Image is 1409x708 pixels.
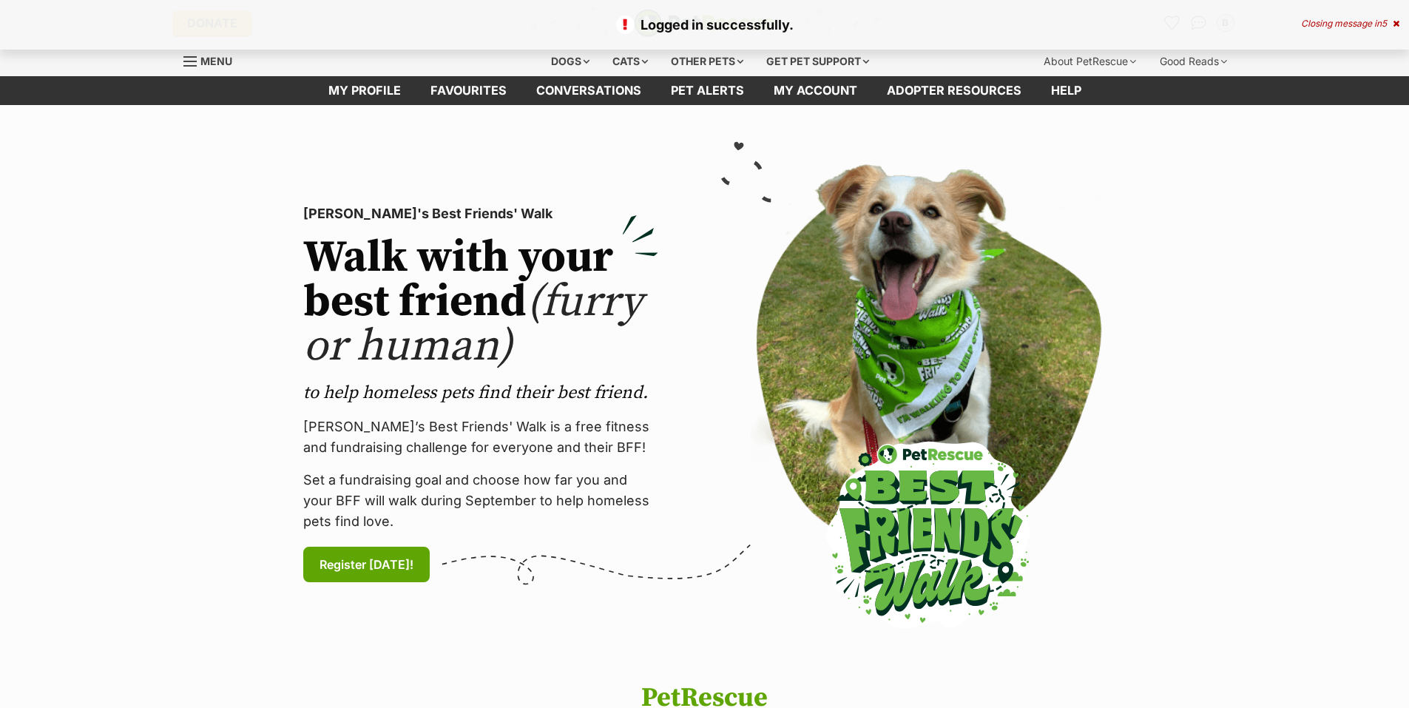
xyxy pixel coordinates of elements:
[320,556,413,573] span: Register [DATE]!
[1149,47,1237,76] div: Good Reads
[303,470,658,532] p: Set a fundraising goal and choose how far you and your BFF will walk during September to help hom...
[303,274,643,374] span: (furry or human)
[200,55,232,67] span: Menu
[303,417,658,458] p: [PERSON_NAME]’s Best Friends' Walk is a free fitness and fundraising challenge for everyone and t...
[660,47,754,76] div: Other pets
[1033,47,1146,76] div: About PetRescue
[303,547,430,582] a: Register [DATE]!
[602,47,658,76] div: Cats
[872,76,1036,105] a: Adopter resources
[303,381,658,405] p: to help homeless pets find their best friend.
[416,76,521,105] a: Favourites
[656,76,759,105] a: Pet alerts
[314,76,416,105] a: My profile
[521,76,656,105] a: conversations
[756,47,879,76] div: Get pet support
[1036,76,1096,105] a: Help
[303,203,658,224] p: [PERSON_NAME]'s Best Friends' Walk
[541,47,600,76] div: Dogs
[183,47,243,73] a: Menu
[759,76,872,105] a: My account
[303,236,658,369] h2: Walk with your best friend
